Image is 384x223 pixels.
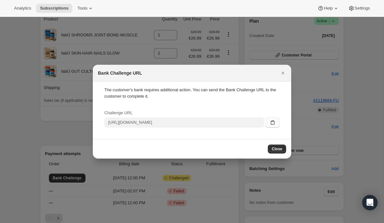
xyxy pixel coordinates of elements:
[14,6,31,11] span: Analytics
[355,6,370,11] span: Settings
[98,70,142,76] h2: Bank Challenge URL
[104,110,132,115] span: Challenge URL
[278,69,287,78] button: Close
[362,195,378,210] div: Open Intercom Messenger
[268,145,286,153] button: Close
[104,87,280,100] div: The customer’s bank requires additional action. You can send the Bank Challenge URL to the custom...
[314,4,343,13] button: Help
[324,6,332,11] span: Help
[10,4,35,13] button: Analytics
[77,6,87,11] span: Tools
[74,4,98,13] button: Tools
[36,4,72,13] button: Subscriptions
[40,6,68,11] span: Subscriptions
[272,146,282,152] span: Close
[344,4,374,13] button: Settings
